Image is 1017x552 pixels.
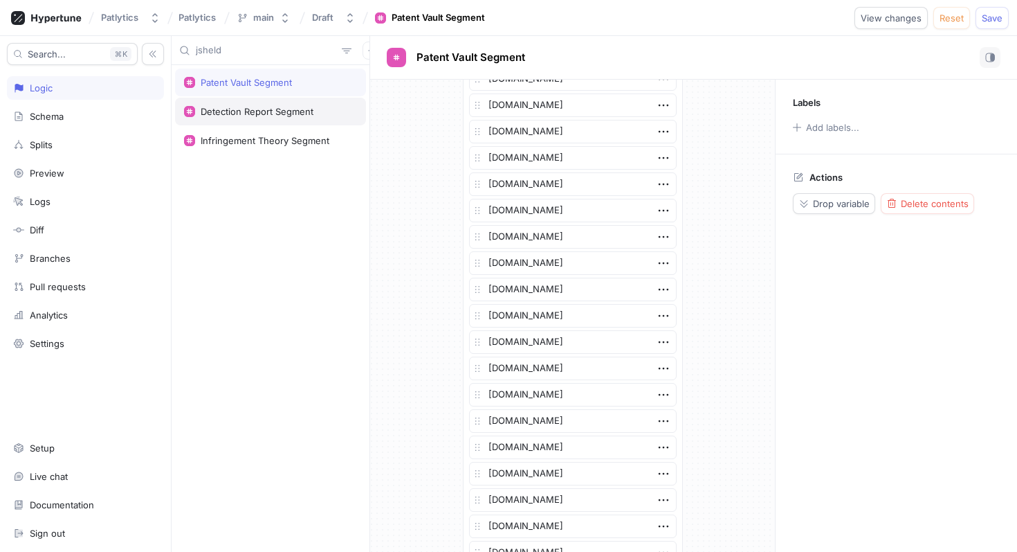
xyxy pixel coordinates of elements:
p: Labels [793,97,821,108]
div: Patlytics [101,12,138,24]
div: Settings [30,338,64,349]
button: Add labels... [788,118,863,136]
button: Drop variable [793,193,875,214]
textarea: [DOMAIN_NAME] [469,199,677,222]
div: Splits [30,139,53,150]
textarea: [DOMAIN_NAME] [469,278,677,301]
textarea: [DOMAIN_NAME] [469,172,677,196]
div: Branches [30,253,71,264]
div: Sign out [30,528,65,539]
div: Add labels... [806,123,859,132]
div: Preview [30,168,64,179]
button: View changes [854,7,928,29]
button: Patlytics [95,6,166,29]
div: Diff [30,224,44,235]
textarea: [DOMAIN_NAME] [469,304,677,328]
div: Detection Report Segment [201,106,313,117]
div: Live chat [30,471,68,482]
span: Patent Vault Segment [416,52,525,63]
button: Reset [933,7,970,29]
input: Search... [196,44,336,57]
div: Patent Vault Segment [201,77,292,88]
div: Pull requests [30,281,86,292]
div: main [253,12,274,24]
button: main [231,6,296,29]
div: Logs [30,196,51,207]
div: Logic [30,82,53,94]
textarea: [DOMAIN_NAME] [469,409,677,433]
div: Infringement Theory Segment [201,135,329,146]
textarea: [DOMAIN_NAME] [469,383,677,407]
button: Save [975,7,1009,29]
div: Analytics [30,310,68,321]
textarea: [DOMAIN_NAME] [469,251,677,275]
textarea: [DOMAIN_NAME] [469,515,677,538]
span: Drop variable [813,199,870,208]
textarea: [DOMAIN_NAME] [469,357,677,380]
div: Schema [30,111,64,122]
span: Reset [940,14,964,22]
p: Actions [809,172,843,183]
textarea: [DOMAIN_NAME] [469,94,677,117]
button: Search...K [7,43,138,65]
span: Patlytics [178,12,216,22]
textarea: [DOMAIN_NAME] [469,436,677,459]
textarea: [DOMAIN_NAME] [469,462,677,486]
button: Draft [306,6,361,29]
span: Save [982,14,1002,22]
textarea: [DOMAIN_NAME] [469,488,677,512]
button: Delete contents [881,193,974,214]
a: Documentation [7,493,164,517]
textarea: [DOMAIN_NAME] [469,330,677,354]
div: Documentation [30,499,94,510]
span: Search... [28,50,66,58]
div: K [110,47,131,61]
span: View changes [861,14,922,22]
textarea: [DOMAIN_NAME] [469,225,677,249]
div: Setup [30,443,55,454]
span: Delete contents [901,199,969,208]
textarea: [DOMAIN_NAME] [469,120,677,143]
div: Patent Vault Segment [392,11,485,25]
div: Draft [312,12,333,24]
textarea: [DOMAIN_NAME] [469,146,677,170]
